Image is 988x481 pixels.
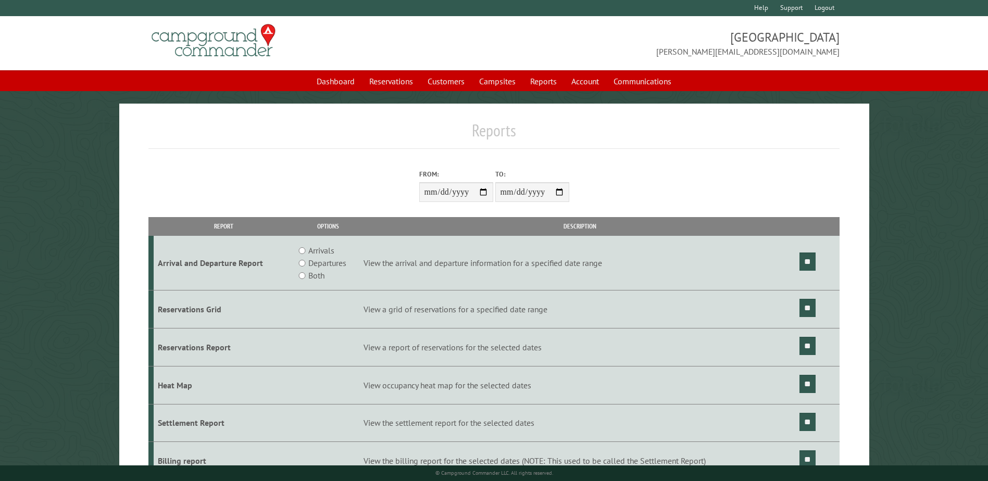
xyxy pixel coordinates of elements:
span: [GEOGRAPHIC_DATA] [PERSON_NAME][EMAIL_ADDRESS][DOMAIN_NAME] [494,29,840,58]
a: Account [565,71,605,91]
small: © Campground Commander LLC. All rights reserved. [435,470,553,476]
th: Report [154,217,294,235]
h1: Reports [148,120,839,149]
td: View the arrival and departure information for a specified date range [362,236,798,290]
td: View a report of reservations for the selected dates [362,328,798,366]
td: View a grid of reservations for a specified date range [362,290,798,328]
label: From: [419,169,493,179]
td: Settlement Report [154,404,294,442]
a: Campsites [473,71,522,91]
label: To: [495,169,569,179]
td: View occupancy heat map for the selected dates [362,366,798,404]
td: View the billing report for the selected dates (NOTE: This used to be called the Settlement Report) [362,442,798,480]
img: Campground Commander [148,20,279,61]
td: Reservations Report [154,328,294,366]
a: Communications [607,71,678,91]
a: Dashboard [310,71,361,91]
label: Arrivals [308,244,334,257]
th: Description [362,217,798,235]
td: Arrival and Departure Report [154,236,294,290]
th: Options [294,217,361,235]
label: Departures [308,257,346,269]
td: Heat Map [154,366,294,404]
td: Reservations Grid [154,290,294,328]
a: Reservations [363,71,419,91]
label: Both [308,269,324,282]
a: Reports [524,71,563,91]
td: View the settlement report for the selected dates [362,404,798,442]
a: Customers [421,71,471,91]
td: Billing report [154,442,294,480]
